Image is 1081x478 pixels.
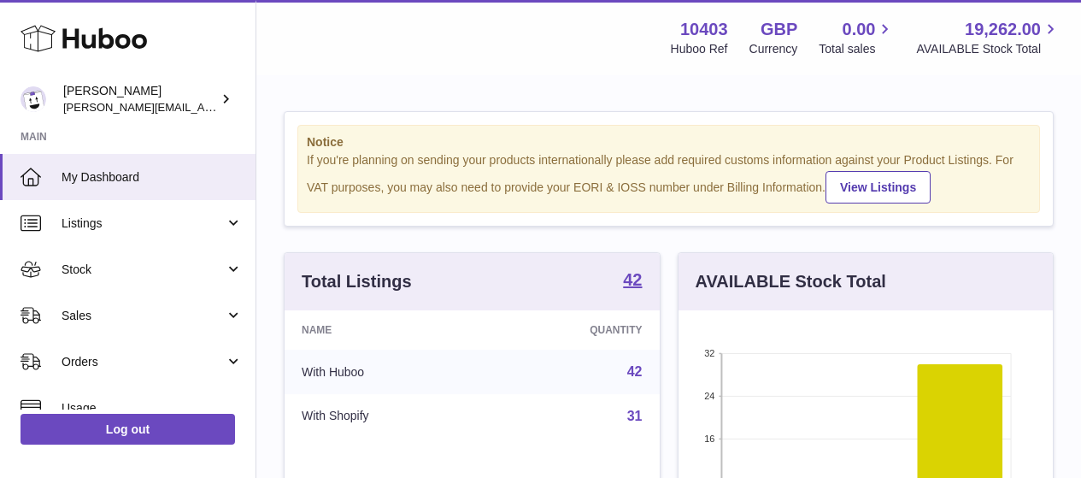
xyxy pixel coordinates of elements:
[21,86,46,112] img: keval@makerscabinet.com
[819,41,895,57] span: Total sales
[307,152,1031,204] div: If you're planning on sending your products internationally please add required customs informati...
[704,391,714,401] text: 24
[62,400,243,416] span: Usage
[916,18,1060,57] a: 19,262.00 AVAILABLE Stock Total
[704,348,714,358] text: 32
[671,41,728,57] div: Huboo Ref
[965,18,1041,41] span: 19,262.00
[62,308,225,324] span: Sales
[819,18,895,57] a: 0.00 Total sales
[21,414,235,445] a: Log out
[486,310,659,350] th: Quantity
[825,171,931,204] a: View Listings
[696,270,886,293] h3: AVAILABLE Stock Total
[680,18,728,41] strong: 10403
[916,41,1060,57] span: AVAILABLE Stock Total
[62,262,225,278] span: Stock
[63,100,343,114] span: [PERSON_NAME][EMAIL_ADDRESS][DOMAIN_NAME]
[285,394,486,439] td: With Shopify
[285,350,486,394] td: With Huboo
[627,409,643,423] a: 31
[62,169,243,186] span: My Dashboard
[62,215,225,232] span: Listings
[627,364,643,379] a: 42
[623,271,642,288] strong: 42
[843,18,876,41] span: 0.00
[302,270,412,293] h3: Total Listings
[63,83,217,115] div: [PERSON_NAME]
[62,354,225,370] span: Orders
[285,310,486,350] th: Name
[704,434,714,444] text: 16
[761,18,797,41] strong: GBP
[623,271,642,292] a: 42
[307,134,1031,150] strong: Notice
[749,41,798,57] div: Currency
